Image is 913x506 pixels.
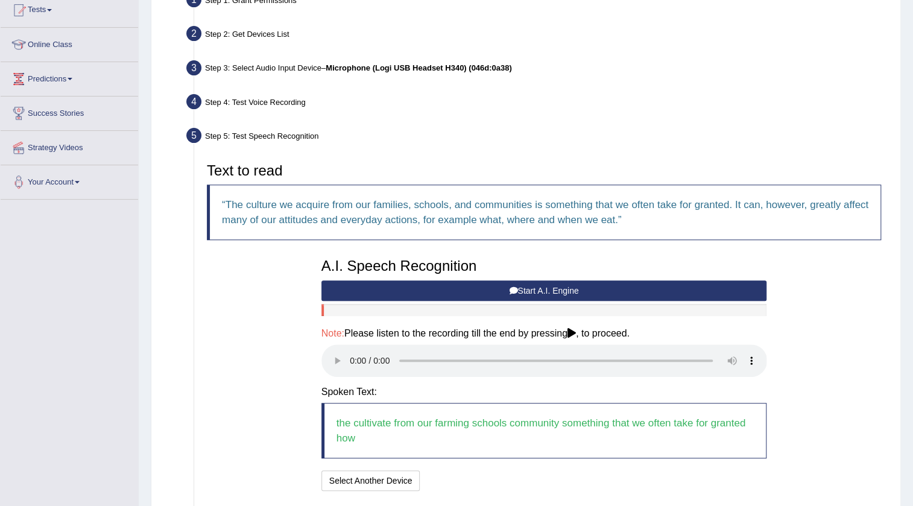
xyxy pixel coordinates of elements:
h4: Please listen to the recording till the end by pressing , to proceed. [321,328,767,339]
span: Note: [321,328,344,338]
button: Select Another Device [321,470,420,491]
div: Step 2: Get Devices List [181,22,895,49]
div: Step 4: Test Voice Recording [181,90,895,117]
blockquote: the cultivate from our farming schools community something that we often take for granted how [321,403,767,458]
h4: Spoken Text: [321,387,767,397]
h3: A.I. Speech Recognition [321,258,767,274]
a: Predictions [1,62,138,92]
button: Start A.I. Engine [321,280,767,301]
a: Success Stories [1,96,138,127]
q: The culture we acquire from our families, schools, and communities is something that we often tak... [222,199,868,226]
a: Your Account [1,165,138,195]
div: Step 5: Test Speech Recognition [181,124,895,151]
a: Strategy Videos [1,131,138,161]
div: Step 3: Select Audio Input Device [181,57,895,83]
a: Online Class [1,28,138,58]
h3: Text to read [207,163,881,179]
span: – [321,63,512,72]
b: Microphone (Logi USB Headset H340) (046d:0a38) [326,63,511,72]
